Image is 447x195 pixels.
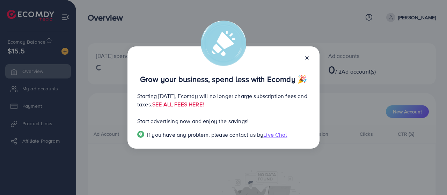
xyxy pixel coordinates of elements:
[147,131,263,138] span: If you have any problem, please contact us by
[137,92,310,108] p: Starting [DATE], Ecomdy will no longer charge subscription fees and taxes.
[137,75,310,83] p: Grow your business, spend less with Ecomdy 🎉
[137,117,310,125] p: Start advertising now and enjoy the savings!
[152,100,204,108] a: SEE ALL FEES HERE!
[201,21,246,66] img: alert
[263,131,287,138] span: Live Chat
[137,131,144,138] img: Popup guide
